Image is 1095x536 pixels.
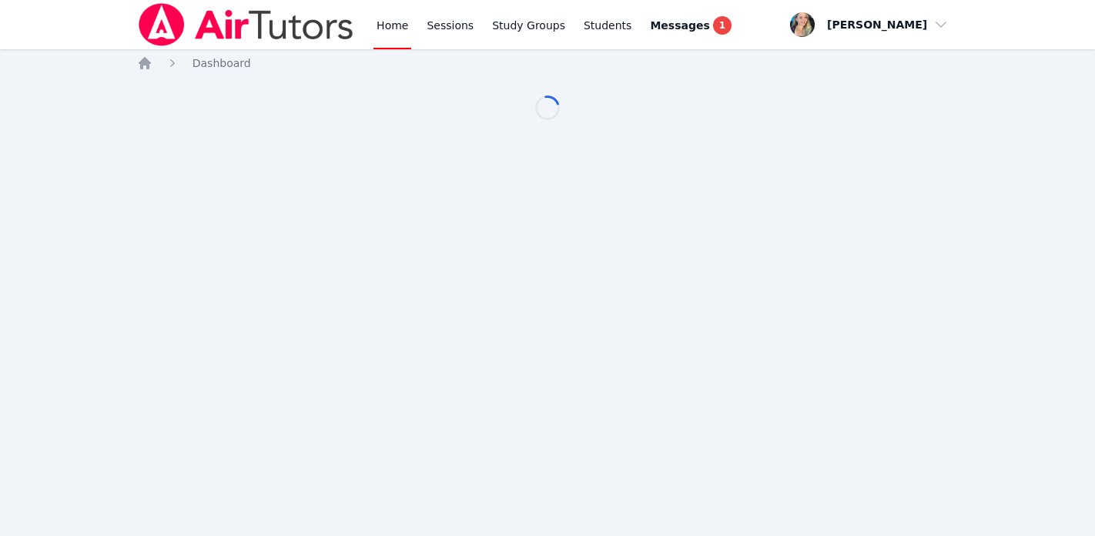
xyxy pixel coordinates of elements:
[713,16,732,35] span: 1
[193,57,251,69] span: Dashboard
[193,55,251,71] a: Dashboard
[137,3,355,46] img: Air Tutors
[137,55,959,71] nav: Breadcrumb
[650,18,709,33] span: Messages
